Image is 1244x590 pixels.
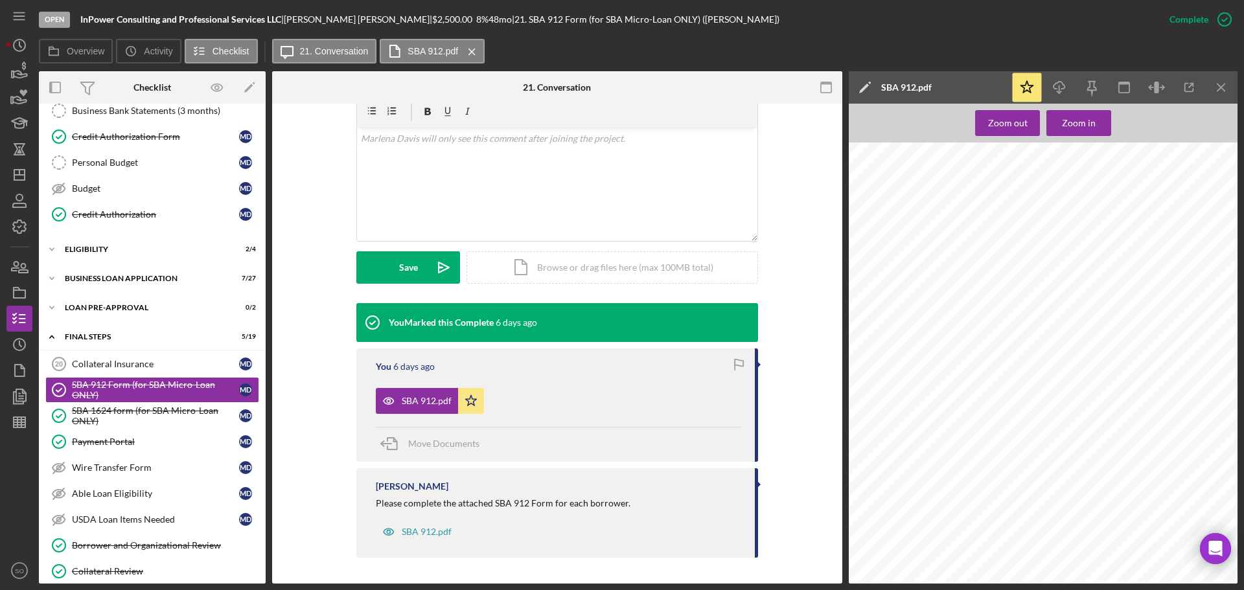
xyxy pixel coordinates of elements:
[402,527,452,537] div: SBA 912.pdf
[402,396,452,406] div: SBA 912.pdf
[881,82,932,93] div: SBA 912.pdf
[72,157,239,168] div: Personal Budget
[72,405,239,426] div: SBA 1624 form (for SBA Micro-Loan ONLY)
[55,360,63,368] tspan: 20
[233,275,256,282] div: 7 / 27
[45,377,259,403] a: SBA 912 Form (for SBA Micro-Loan ONLY)MD
[239,513,252,526] div: M D
[72,359,239,369] div: Collateral Insurance
[988,110,1028,136] div: Zoom out
[72,514,239,525] div: USDA Loan Items Needed
[239,487,252,500] div: M D
[408,46,458,56] label: SBA 912.pdf
[45,429,259,455] a: Payment PortalMD
[72,462,239,473] div: Wire Transfer Form
[72,488,239,499] div: Able Loan Eligibility
[476,14,489,25] div: 8 %
[65,245,224,253] div: ELIGIBILITY
[356,251,460,284] button: Save
[239,208,252,221] div: M D
[65,275,224,282] div: BUSINESS LOAN APPLICATION
[45,532,259,558] a: Borrower and Organizational Review
[1062,110,1096,136] div: Zoom in
[239,357,252,370] div: M D
[512,14,779,25] div: | 21. SBA 912 Form (for SBA Micro-Loan ONLY) ([PERSON_NAME])
[300,46,369,56] label: 21. Conversation
[72,437,239,447] div: Payment Portal
[72,209,239,220] div: Credit Authorization
[72,106,259,116] div: Business Bank Statements (3 months)
[1157,6,1238,32] button: Complete
[284,14,432,25] div: [PERSON_NAME] [PERSON_NAME] |
[376,498,630,508] div: Please complete the attached SBA 912 Form for each borrower.
[65,304,224,312] div: LOAN PRE-APPROVAL
[45,506,259,532] a: USDA Loan Items NeededMD
[45,558,259,584] a: Collateral Review
[185,39,258,63] button: Checklist
[376,481,448,492] div: [PERSON_NAME]
[376,388,484,414] button: SBA 912.pdf
[116,39,181,63] button: Activity
[133,82,171,93] div: Checklist
[233,304,256,312] div: 0 / 2
[1169,6,1208,32] div: Complete
[67,46,104,56] label: Overview
[45,201,259,227] a: Credit AuthorizationMD
[45,124,259,150] a: Credit Authorization FormMD
[72,183,239,194] div: Budget
[6,558,32,584] button: SO
[239,461,252,474] div: M D
[272,39,377,63] button: 21. Conversation
[80,14,284,25] div: |
[45,98,259,124] a: Business Bank Statements (3 months)
[45,481,259,506] a: Able Loan EligibilityMD
[389,317,494,328] div: You Marked this Complete
[233,245,256,253] div: 2 / 4
[72,566,259,576] div: Collateral Review
[399,251,418,284] div: Save
[144,46,172,56] label: Activity
[239,182,252,195] div: M D
[1046,110,1111,136] button: Zoom in
[45,176,259,201] a: BudgetMD
[239,409,252,422] div: M D
[72,131,239,142] div: Credit Authorization Form
[39,39,113,63] button: Overview
[393,361,435,372] time: 2025-08-14 22:02
[376,361,391,372] div: You
[380,39,485,63] button: SBA 912.pdf
[408,438,479,449] span: Move Documents
[45,150,259,176] a: Personal BudgetMD
[975,110,1040,136] button: Zoom out
[45,455,259,481] a: Wire Transfer FormMD
[1200,533,1231,564] div: Open Intercom Messenger
[239,130,252,143] div: M D
[239,156,252,169] div: M D
[213,46,249,56] label: Checklist
[233,333,256,341] div: 5 / 19
[72,380,239,400] div: SBA 912 Form (for SBA Micro-Loan ONLY)
[376,427,492,460] button: Move Documents
[239,383,252,396] div: M D
[15,567,24,574] text: SO
[376,519,458,545] button: SBA 912.pdf
[45,403,259,429] a: SBA 1624 form (for SBA Micro-Loan ONLY)MD
[523,82,591,93] div: 21. Conversation
[489,14,512,25] div: 48 mo
[496,317,537,328] time: 2025-08-14 22:02
[432,14,476,25] div: $2,500.00
[72,540,259,550] div: Borrower and Organizational Review
[45,351,259,377] a: 20Collateral InsuranceMD
[239,435,252,448] div: M D
[39,12,70,28] div: Open
[65,333,224,341] div: FINAL STEPS
[80,14,281,25] b: InPower Consulting and Professional Services LLC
